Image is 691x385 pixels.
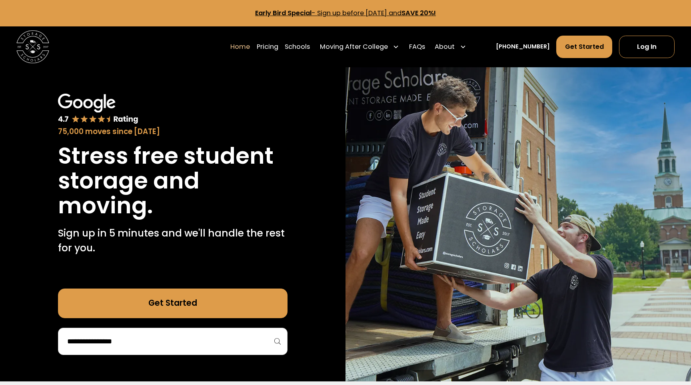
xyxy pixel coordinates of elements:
[496,42,550,51] a: [PHONE_NUMBER]
[58,226,288,256] p: Sign up in 5 minutes and we'll handle the rest for you.
[619,36,675,58] a: Log In
[435,42,455,52] div: About
[285,35,310,58] a: Schools
[58,289,288,318] a: Get Started
[316,35,402,58] div: Moving After College
[58,94,138,124] img: Google 4.7 star rating
[556,36,612,58] a: Get Started
[58,144,288,218] h1: Stress free student storage and moving.
[320,42,388,52] div: Moving After College
[255,8,312,18] strong: Early Bird Special
[409,35,425,58] a: FAQs
[257,35,278,58] a: Pricing
[255,8,436,18] a: Early Bird Special- Sign up before [DATE] andSAVE 20%!
[16,30,49,63] img: Storage Scholars main logo
[401,8,436,18] strong: SAVE 20%!
[345,67,691,381] img: Storage Scholars makes moving and storage easy.
[431,35,469,58] div: About
[230,35,250,58] a: Home
[58,126,288,137] div: 75,000 moves since [DATE]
